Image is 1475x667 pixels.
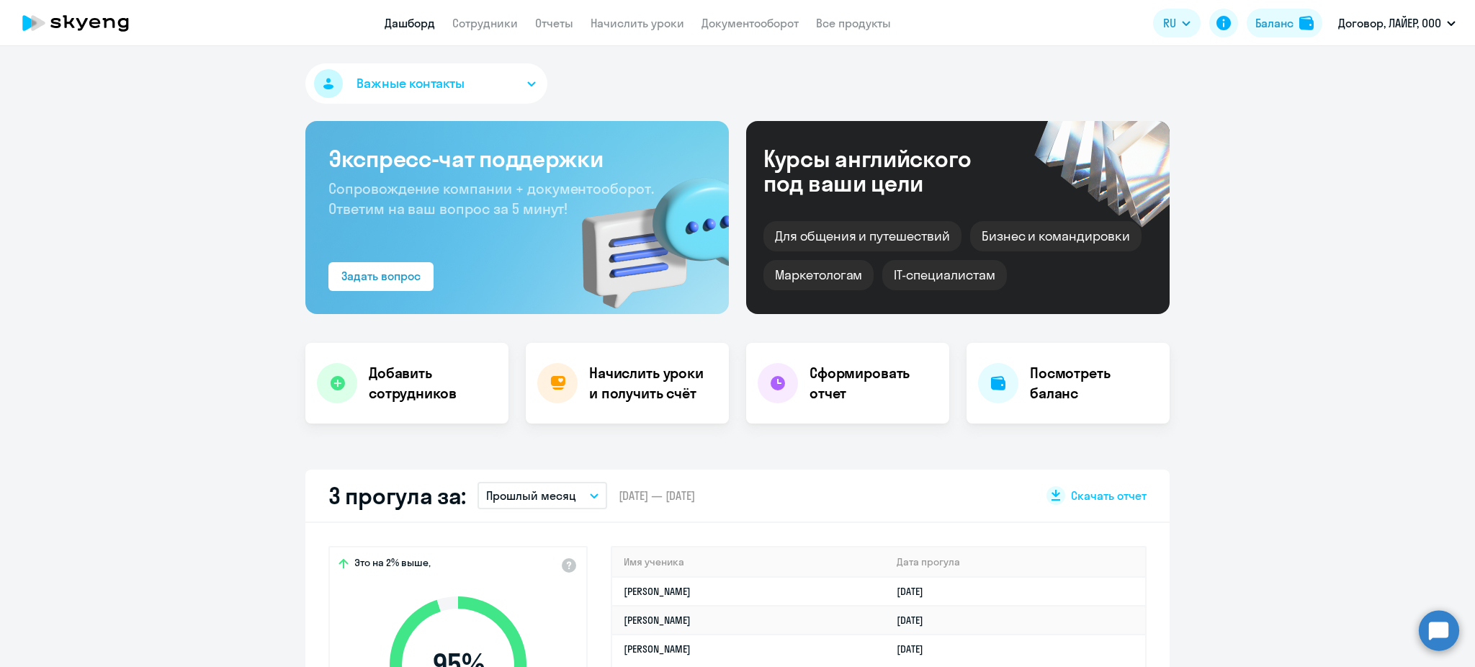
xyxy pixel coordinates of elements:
span: Важные контакты [357,74,465,93]
th: Имя ученика [612,547,885,577]
h2: 3 прогула за: [328,481,466,510]
h4: Посмотреть баланс [1030,363,1158,403]
img: bg-img [561,152,729,314]
th: Дата прогула [885,547,1145,577]
a: [DATE] [897,585,935,598]
a: [PERSON_NAME] [624,614,691,627]
a: [DATE] [897,614,935,627]
h4: Добавить сотрудников [369,363,497,403]
div: Маркетологам [763,260,874,290]
span: [DATE] — [DATE] [619,488,695,503]
img: balance [1299,16,1314,30]
a: Документооборот [701,16,799,30]
a: [PERSON_NAME] [624,585,691,598]
a: Отчеты [535,16,573,30]
a: Дашборд [385,16,435,30]
button: Балансbalance [1247,9,1322,37]
h4: Начислить уроки и получить счёт [589,363,714,403]
div: IT-специалистам [882,260,1006,290]
button: RU [1153,9,1201,37]
button: Важные контакты [305,63,547,104]
a: Все продукты [816,16,891,30]
h3: Экспресс-чат поддержки [328,144,706,173]
div: Курсы английского под ваши цели [763,146,1010,195]
a: [PERSON_NAME] [624,643,691,655]
button: Задать вопрос [328,262,434,291]
button: Договор, ЛАЙЕР, ООО [1331,6,1463,40]
p: Прошлый месяц [486,487,576,504]
span: RU [1163,14,1176,32]
a: [DATE] [897,643,935,655]
div: Бизнес и командировки [970,221,1142,251]
a: Сотрудники [452,16,518,30]
a: Начислить уроки [591,16,684,30]
span: Это на 2% выше, [354,556,431,573]
div: Задать вопрос [341,267,421,285]
h4: Сформировать отчет [810,363,938,403]
button: Прошлый месяц [478,482,607,509]
span: Скачать отчет [1071,488,1147,503]
div: Для общения и путешествий [763,221,961,251]
span: Сопровождение компании + документооборот. Ответим на ваш вопрос за 5 минут! [328,179,654,218]
p: Договор, ЛАЙЕР, ООО [1338,14,1441,32]
div: Баланс [1255,14,1294,32]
